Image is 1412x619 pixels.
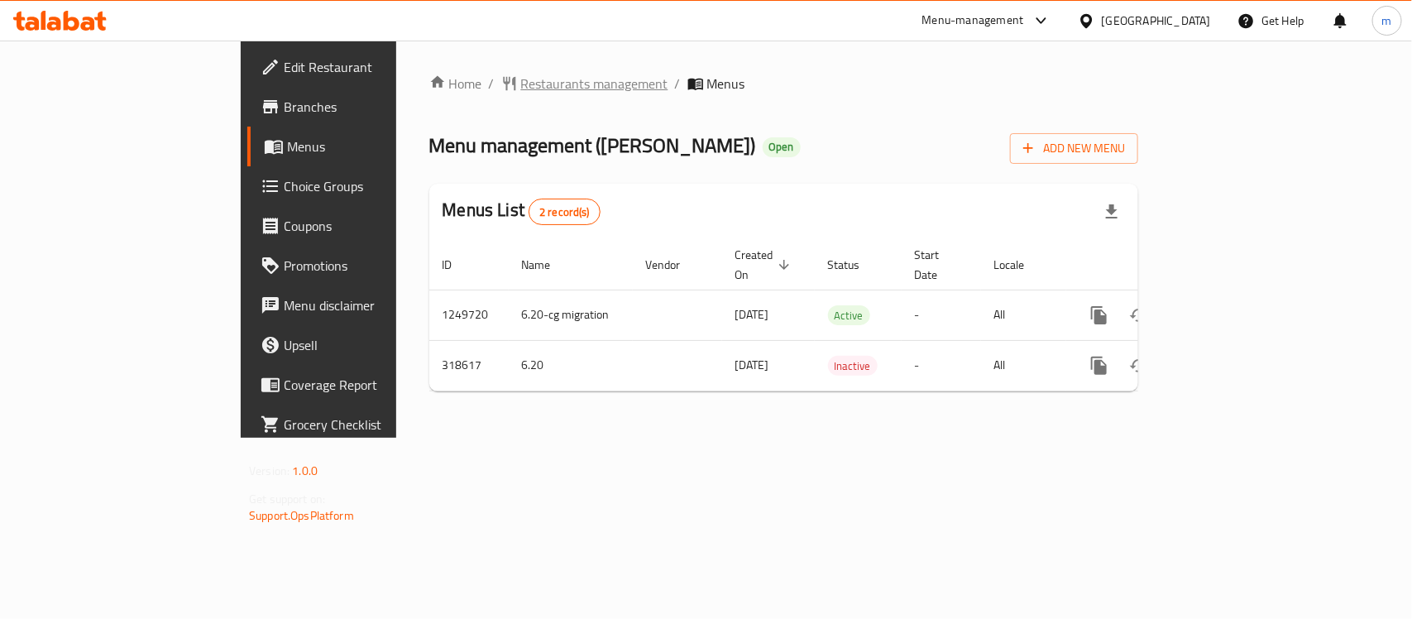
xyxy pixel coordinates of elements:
[429,74,1138,94] nav: breadcrumb
[247,127,476,166] a: Menus
[247,87,476,127] a: Branches
[828,255,882,275] span: Status
[707,74,745,94] span: Menus
[735,354,769,376] span: [DATE]
[1102,12,1211,30] div: [GEOGRAPHIC_DATA]
[902,340,981,391] td: -
[828,305,870,325] div: Active
[828,306,870,325] span: Active
[284,176,463,196] span: Choice Groups
[735,245,795,285] span: Created On
[489,74,495,94] li: /
[247,206,476,246] a: Coupons
[1079,295,1119,335] button: more
[284,216,463,236] span: Coupons
[509,290,633,340] td: 6.20-cg migration
[247,47,476,87] a: Edit Restaurant
[509,340,633,391] td: 6.20
[1382,12,1392,30] span: m
[1066,240,1252,290] th: Actions
[284,97,463,117] span: Branches
[249,460,290,482] span: Version:
[247,246,476,286] a: Promotions
[1119,295,1159,335] button: Change Status
[529,204,600,220] span: 2 record(s)
[247,405,476,444] a: Grocery Checklist
[521,74,668,94] span: Restaurants management
[981,340,1066,391] td: All
[922,11,1024,31] div: Menu-management
[249,488,325,510] span: Get support on:
[284,335,463,355] span: Upsell
[284,256,463,276] span: Promotions
[247,365,476,405] a: Coverage Report
[501,74,668,94] a: Restaurants management
[1010,133,1138,164] button: Add New Menu
[675,74,681,94] li: /
[1023,138,1125,159] span: Add New Menu
[287,137,463,156] span: Menus
[429,240,1252,391] table: enhanced table
[247,166,476,206] a: Choice Groups
[247,286,476,325] a: Menu disclaimer
[529,199,601,225] div: Total records count
[284,57,463,77] span: Edit Restaurant
[443,255,474,275] span: ID
[284,295,463,315] span: Menu disclaimer
[1092,192,1132,232] div: Export file
[1119,346,1159,386] button: Change Status
[828,357,878,376] span: Inactive
[284,375,463,395] span: Coverage Report
[828,356,878,376] div: Inactive
[1079,346,1119,386] button: more
[292,460,318,482] span: 1.0.0
[915,245,961,285] span: Start Date
[429,127,756,164] span: Menu management ( [PERSON_NAME] )
[284,415,463,434] span: Grocery Checklist
[443,198,601,225] h2: Menus List
[646,255,702,275] span: Vendor
[522,255,572,275] span: Name
[763,140,801,154] span: Open
[994,255,1046,275] span: Locale
[249,505,354,526] a: Support.OpsPlatform
[902,290,981,340] td: -
[981,290,1066,340] td: All
[735,304,769,325] span: [DATE]
[247,325,476,365] a: Upsell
